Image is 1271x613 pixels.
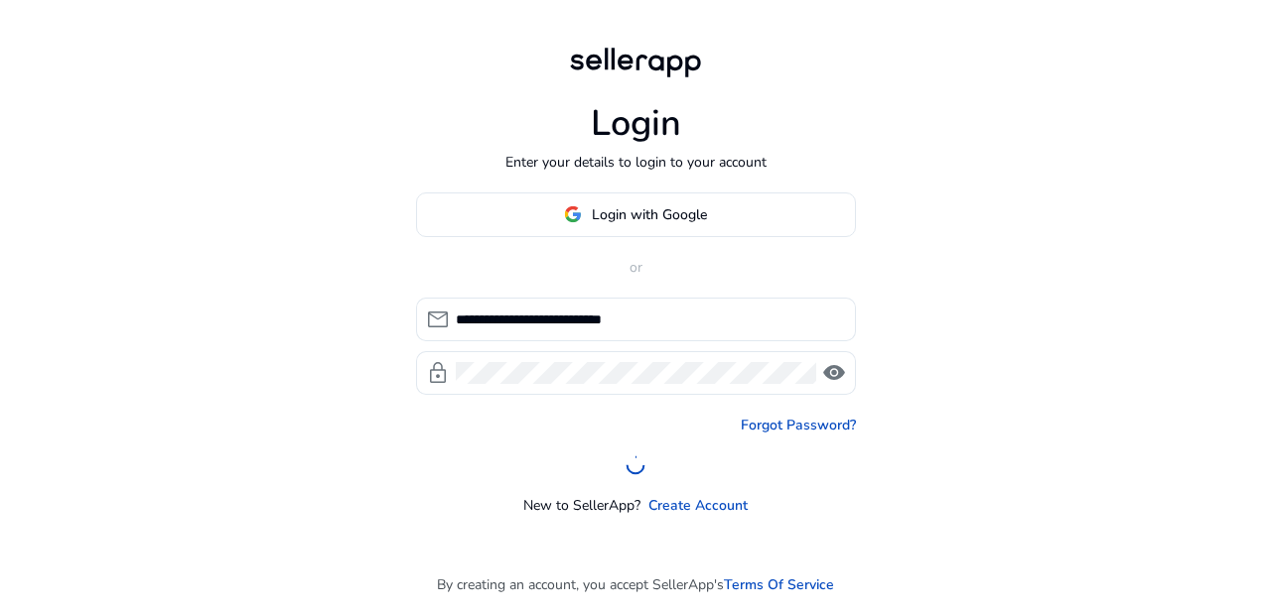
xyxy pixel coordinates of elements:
span: lock [426,361,450,385]
a: Forgot Password? [741,415,856,435]
span: Login with Google [592,204,707,225]
button: Login with Google [416,192,856,237]
span: mail [426,307,450,331]
p: or [416,257,856,278]
p: New to SellerApp? [523,495,640,516]
a: Create Account [648,495,748,516]
a: Terms Of Service [724,574,834,595]
p: Enter your details to login to your account [505,152,767,173]
img: google-logo.svg [564,205,582,223]
span: visibility [822,361,846,385]
h1: Login [591,102,681,145]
